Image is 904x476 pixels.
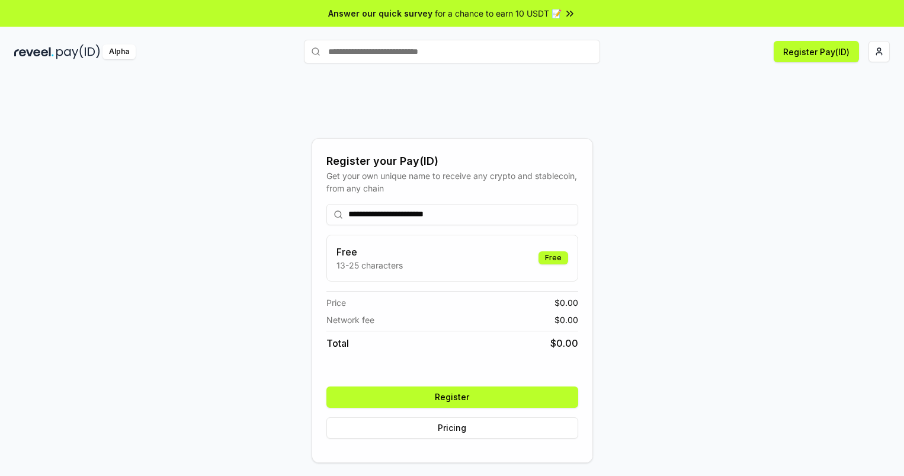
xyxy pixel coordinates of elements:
[554,296,578,309] span: $ 0.00
[326,153,578,170] div: Register your Pay(ID)
[14,44,54,59] img: reveel_dark
[336,259,403,271] p: 13-25 characters
[538,251,568,264] div: Free
[554,314,578,326] span: $ 0.00
[326,314,374,326] span: Network fee
[326,417,578,439] button: Pricing
[326,296,346,309] span: Price
[326,386,578,408] button: Register
[550,336,578,350] span: $ 0.00
[435,7,562,20] span: for a chance to earn 10 USDT 📝
[336,245,403,259] h3: Free
[326,170,578,194] div: Get your own unique name to receive any crypto and stablecoin, from any chain
[56,44,100,59] img: pay_id
[328,7,432,20] span: Answer our quick survey
[102,44,136,59] div: Alpha
[774,41,859,62] button: Register Pay(ID)
[326,336,349,350] span: Total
